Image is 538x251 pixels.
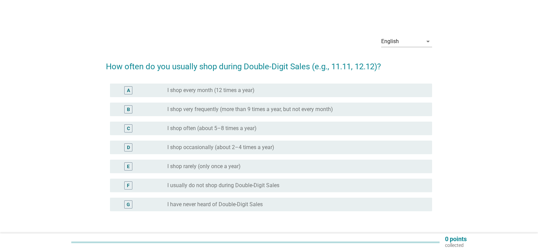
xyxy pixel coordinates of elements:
[167,87,255,94] label: I shop every month (12 times a year)
[167,201,263,208] label: I have never heard of Double-Digit Sales
[127,201,130,208] div: G
[445,236,467,242] p: 0 points
[167,182,279,189] label: I usually do not shop during Double-Digit Sales
[127,125,130,132] div: C
[127,87,130,94] div: A
[167,163,241,170] label: I shop rarely (only once a year)
[167,106,333,113] label: I shop very frequently (more than 9 times a year, but not every month)
[445,242,467,248] p: collected
[127,106,130,113] div: B
[127,163,130,170] div: E
[424,37,432,46] i: arrow_drop_down
[106,54,432,73] h2: How often do you usually shop during Double-Digit Sales (e.g., 11.11, 12.12)?
[381,38,399,44] div: English
[127,182,130,189] div: F
[167,144,274,151] label: I shop occasionally (about 2–4 times a year)
[167,125,257,132] label: I shop often (about 5–8 times a year)
[127,144,130,151] div: D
